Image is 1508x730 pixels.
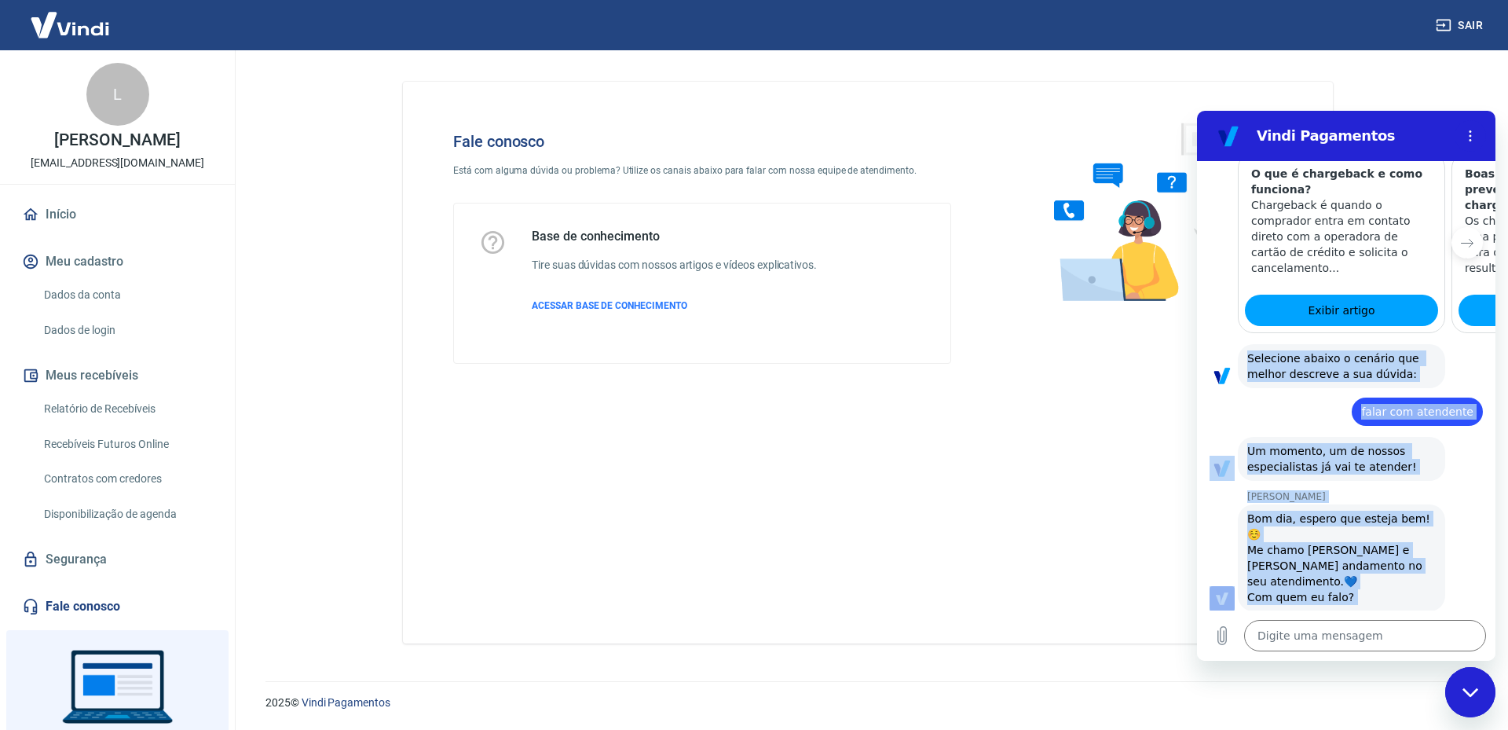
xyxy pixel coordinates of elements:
h5: Base de conhecimento [532,229,817,244]
div: Bom dia, espero que esteja bem!☺️ Me chamo [PERSON_NAME] e [PERSON_NAME] andamento no seu atendim... [50,400,239,494]
a: Segurança [19,542,216,577]
p: 2025 © [265,695,1470,711]
p: [EMAIL_ADDRESS][DOMAIN_NAME] [31,155,204,171]
button: Carregar arquivo [9,509,41,541]
a: Recebíveis Futuros Online [38,428,216,460]
span: ACESSAR BASE DE CONHECIMENTO [532,300,687,311]
a: Fale conosco [19,589,216,624]
span: falar com atendente [164,295,276,307]
a: Início [19,197,216,232]
h3: Boas Práticas e Como se prevenir em relação a chargebacks? [268,55,448,102]
iframe: Botão para abrir a janela de mensagens, conversa em andamento [1445,667,1495,717]
p: [PERSON_NAME] [54,132,180,149]
a: Dados de login [38,314,216,347]
h4: Fale conosco [453,132,951,151]
div: L [86,63,149,126]
p: Os chargebacks representam uma preocupação significativa para os lojistas, pois podem resultar em... [268,102,448,165]
span: Selecione abaixo o cenário que melhor descreve a sua dúvida: [50,241,225,270]
img: Fale conosco [1023,107,1261,317]
a: Dados da conta [38,279,216,311]
p: Está com alguma dúvida ou problema? Utilize os canais abaixo para falar com nossa equipe de atend... [453,163,951,178]
button: Sair [1433,11,1489,40]
button: Meus recebíveis [19,358,216,393]
a: ACESSAR BASE DE CONHECIMENTO [532,299,817,313]
a: Exibir artigo: 'Boas Práticas e Como se prevenir em relação a chargebacks?' [262,184,455,215]
a: Disponibilização de agenda [38,498,216,530]
h6: Tire suas dúvidas com nossos artigos e vídeos explicativos. [532,257,817,273]
p: [PERSON_NAME] [50,380,298,392]
img: Vindi [19,1,121,49]
a: Relatório de Recebíveis [38,393,216,425]
a: Vindi Pagamentos [302,696,390,709]
a: Contratos com credores [38,463,216,495]
iframe: Janela de mensagens [1197,111,1495,661]
button: Meu cadastro [19,244,216,279]
span: Um momento, um de nossos especialistas já vai te atender! [50,334,220,362]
